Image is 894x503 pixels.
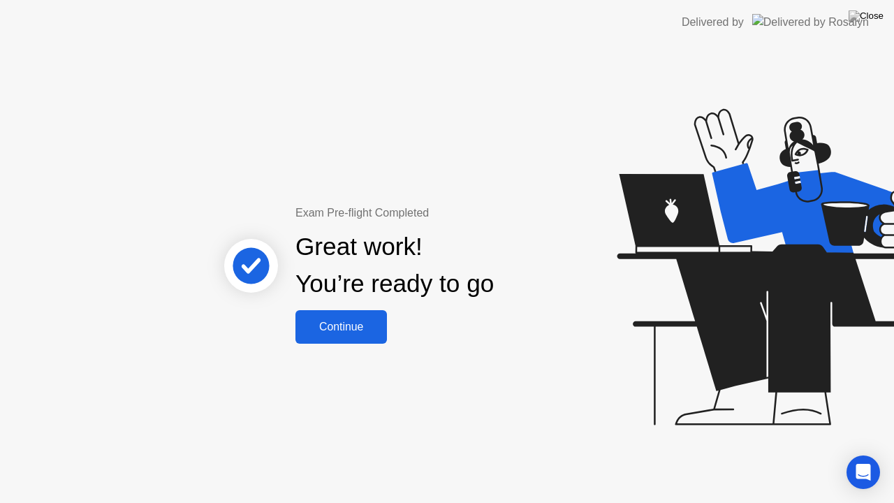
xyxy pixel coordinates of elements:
div: Delivered by [682,14,744,31]
div: Open Intercom Messenger [847,455,880,489]
img: Close [849,10,884,22]
img: Delivered by Rosalyn [752,14,869,30]
div: Continue [300,321,383,333]
div: Exam Pre-flight Completed [295,205,584,221]
button: Continue [295,310,387,344]
div: Great work! You’re ready to go [295,228,494,302]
